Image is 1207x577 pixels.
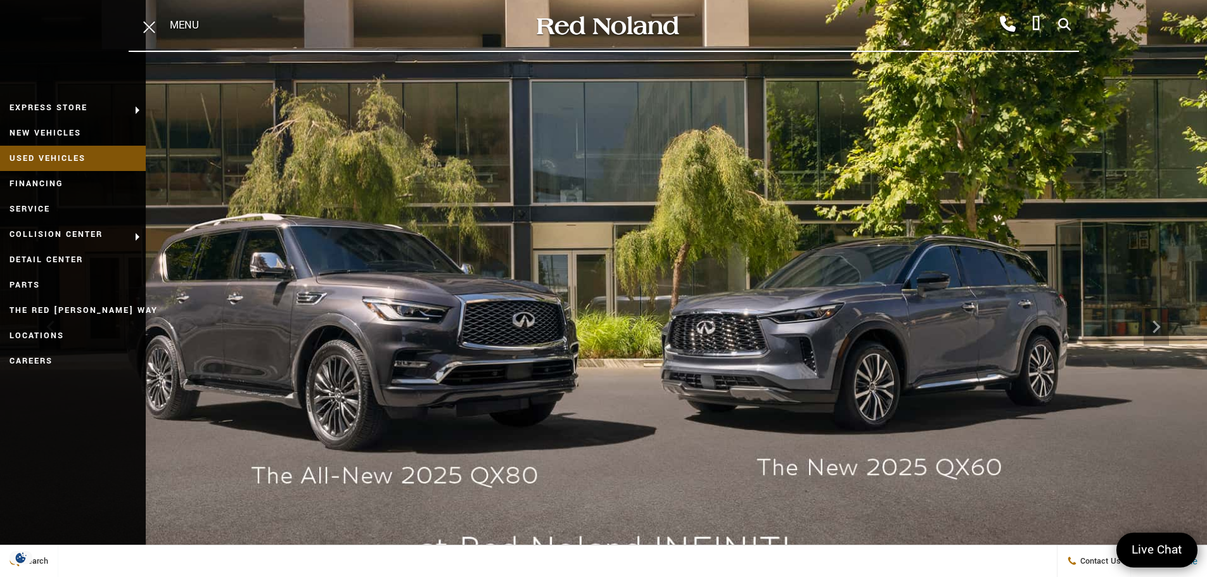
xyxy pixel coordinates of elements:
[1077,555,1121,567] span: Contact Us
[1116,533,1197,567] a: Live Chat
[6,551,35,564] img: Opt-Out Icon
[6,551,35,564] section: Click to Open Cookie Consent Modal
[1125,542,1189,559] span: Live Chat
[1144,308,1169,346] div: Next
[534,15,680,37] img: Red Noland Auto Group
